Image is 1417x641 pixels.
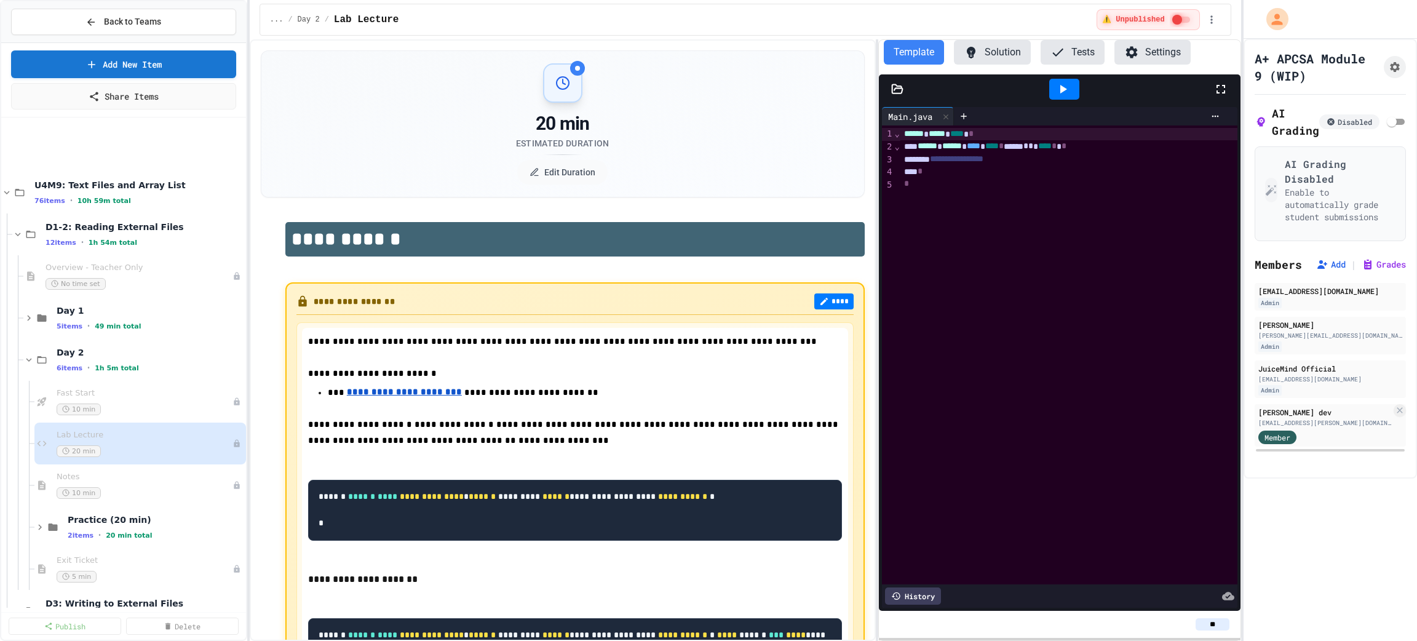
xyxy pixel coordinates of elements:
[11,83,236,109] a: Share Items
[1384,56,1406,78] button: Assignment Settings
[1258,285,1402,297] div: [EMAIL_ADDRESS][DOMAIN_NAME]
[57,388,232,399] span: Fast Start
[232,439,241,448] div: Unpublished
[95,364,139,372] span: 1h 5m total
[882,107,954,125] div: Main.java
[87,363,90,373] span: •
[1097,9,1200,30] div: ⚠️ Students cannot see this content! Click the toggle to publish it and make it visible to your c...
[1264,432,1290,443] span: Member
[1365,592,1405,629] iframe: chat widget
[232,565,241,573] div: Unpublished
[57,571,97,583] span: 5 min
[1258,363,1402,374] div: JuiceMind Official
[68,514,244,525] span: Practice (20 min)
[1258,341,1282,352] div: Admin
[57,487,101,499] span: 10 min
[325,15,329,25] span: /
[1041,40,1105,65] button: Tests
[104,15,161,28] span: Back to Teams
[232,397,241,406] div: Unpublished
[46,221,244,233] span: D1-2: Reading External Files
[57,430,232,440] span: Lab Lecture
[1255,105,1319,139] h2: AI Grading
[11,50,236,78] a: Add New Item
[57,364,82,372] span: 6 items
[1258,385,1282,396] div: Admin
[1258,319,1402,330] div: [PERSON_NAME]
[57,404,101,415] span: 10 min
[1102,15,1164,25] span: ⚠️ Unpublished
[882,110,939,123] div: Main.java
[87,321,90,331] span: •
[517,160,608,185] button: Edit Duration
[1114,40,1191,65] button: Settings
[954,40,1031,65] button: Solution
[232,272,241,281] div: Unpublished
[894,129,900,138] span: Fold line
[57,305,244,316] span: Day 1
[882,166,894,179] div: 4
[9,618,121,635] a: Publish
[57,347,244,358] span: Day 2
[1316,258,1346,271] button: Add
[1384,114,1399,129] span: Enable AI Grading
[1258,418,1391,428] div: [EMAIL_ADDRESS][PERSON_NAME][DOMAIN_NAME]
[77,197,131,205] span: 10h 59m total
[106,532,152,539] span: 20 min total
[70,196,73,205] span: •
[882,154,894,167] div: 3
[1319,114,1379,129] div: Disabled
[68,532,93,539] span: 2 items
[232,481,241,490] div: Unpublished
[1258,375,1402,384] div: [EMAIL_ADDRESS][DOMAIN_NAME]
[1255,256,1302,273] h2: Members
[1362,258,1406,271] button: Grades
[884,40,944,65] button: Template
[34,180,244,191] span: U4M9: Text Files and Array List
[46,239,76,247] span: 12 items
[882,128,894,141] div: 1
[882,141,894,154] div: 2
[1253,5,1292,33] div: My Account
[34,197,65,205] span: 76 items
[1258,407,1391,418] div: [PERSON_NAME] dev
[89,239,137,247] span: 1h 54m total
[516,137,609,149] div: Estimated Duration
[885,587,941,605] div: History
[334,12,399,27] span: Lab Lecture
[57,555,232,566] span: Exit Ticket
[46,278,106,290] span: No time set
[1315,538,1405,591] iframe: chat widget
[57,472,232,482] span: Notes
[882,179,894,192] div: 5
[11,9,236,35] button: Back to Teams
[1258,298,1282,308] div: Admin
[126,618,239,635] a: Delete
[1285,186,1395,223] p: Enable to automatically grade student submissions
[894,141,900,151] span: Fold line
[46,263,232,273] span: Overview - Teacher Only
[288,15,292,25] span: /
[95,322,141,330] span: 49 min total
[298,15,320,25] span: Day 2
[1258,331,1402,340] div: [PERSON_NAME][EMAIL_ADDRESS][DOMAIN_NAME]
[1351,257,1357,272] span: |
[81,237,84,247] span: •
[57,445,101,457] span: 20 min
[1255,50,1379,84] h1: A+ APCSA Module 9 (WIP)
[57,322,82,330] span: 5 items
[98,530,101,540] span: •
[270,15,284,25] span: ...
[1285,157,1395,186] h3: AI Grading Disabled
[46,598,244,609] span: D3: Writing to External Files
[516,113,609,135] div: 20 min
